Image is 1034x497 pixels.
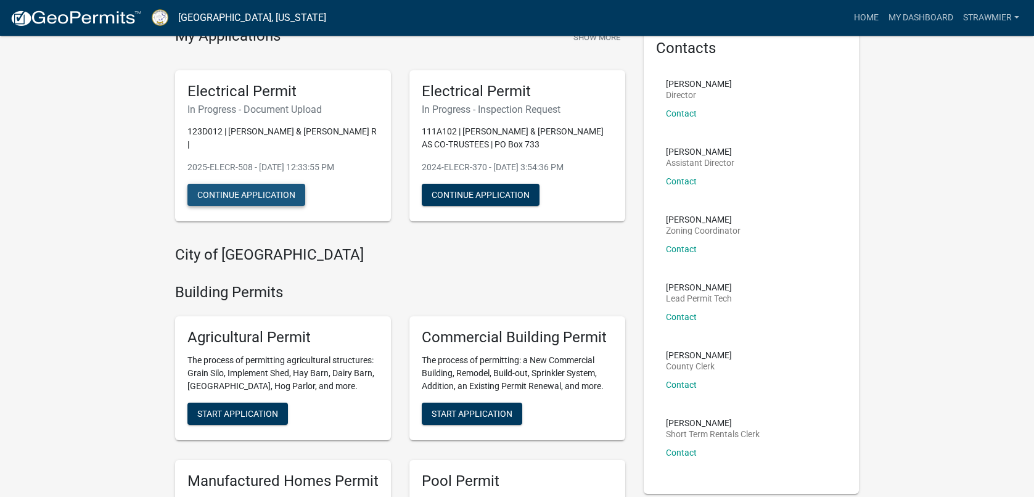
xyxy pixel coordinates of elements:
[422,83,613,101] h5: Electrical Permit
[422,161,613,174] p: 2024-ELECR-370 - [DATE] 3:54:36 PM
[175,284,625,302] h4: Building Permits
[666,109,697,118] a: Contact
[187,104,379,115] h6: In Progress - Document Upload
[666,226,741,235] p: Zoning Coordinator
[187,125,379,151] p: 123D012 | [PERSON_NAME] & [PERSON_NAME] R |
[422,329,613,347] h5: Commercial Building Permit
[187,184,305,206] button: Continue Application
[666,80,732,88] p: [PERSON_NAME]
[178,7,326,28] a: [GEOGRAPHIC_DATA], [US_STATE]
[666,176,697,186] a: Contact
[666,294,732,303] p: Lead Permit Tech
[666,362,732,371] p: County Clerk
[666,91,732,99] p: Director
[187,472,379,490] h5: Manufactured Homes Permit
[187,354,379,393] p: The process of permitting agricultural structures: Grain Silo, Implement Shed, Hay Barn, Dairy Ba...
[422,403,522,425] button: Start Application
[666,244,697,254] a: Contact
[187,161,379,174] p: 2025-ELECR-508 - [DATE] 12:33:55 PM
[666,430,760,438] p: Short Term Rentals Clerk
[666,351,732,359] p: [PERSON_NAME]
[422,184,540,206] button: Continue Application
[666,312,697,322] a: Contact
[666,419,760,427] p: [PERSON_NAME]
[432,408,512,418] span: Start Application
[175,246,625,264] h4: City of [GEOGRAPHIC_DATA]
[422,104,613,115] h6: In Progress - Inspection Request
[422,354,613,393] p: The process of permitting: a New Commercial Building, Remodel, Build-out, Sprinkler System, Addit...
[666,158,734,167] p: Assistant Director
[666,448,697,458] a: Contact
[175,27,281,46] h4: My Applications
[422,125,613,151] p: 111A102 | [PERSON_NAME] & [PERSON_NAME] AS CO-TRUSTEES | PO Box 733
[197,408,278,418] span: Start Application
[187,83,379,101] h5: Electrical Permit
[666,215,741,224] p: [PERSON_NAME]
[666,380,697,390] a: Contact
[884,6,958,30] a: My Dashboard
[187,329,379,347] h5: Agricultural Permit
[152,9,168,26] img: Putnam County, Georgia
[958,6,1024,30] a: Strawmier
[666,147,734,156] p: [PERSON_NAME]
[656,39,847,57] h5: Contacts
[666,283,732,292] p: [PERSON_NAME]
[568,27,625,47] button: Show More
[422,472,613,490] h5: Pool Permit
[849,6,884,30] a: Home
[187,403,288,425] button: Start Application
